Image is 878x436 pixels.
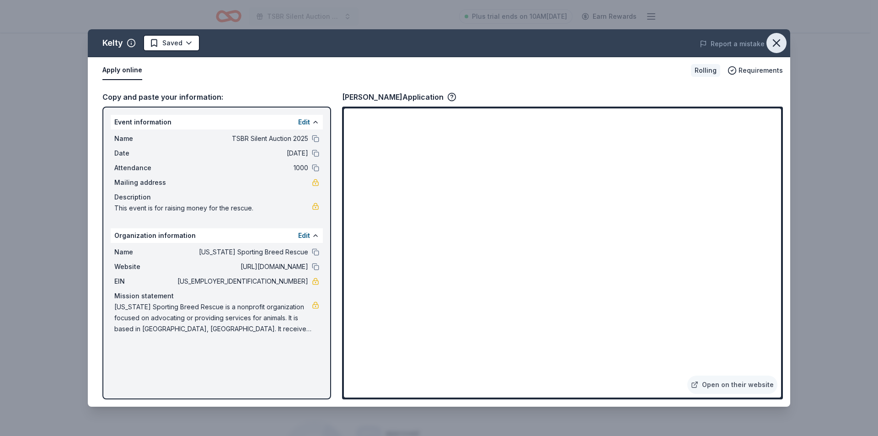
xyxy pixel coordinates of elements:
span: Mailing address [114,177,176,188]
button: Saved [143,35,200,51]
span: 1000 [176,162,308,173]
div: Description [114,192,319,203]
span: EIN [114,276,176,287]
div: Mission statement [114,291,319,301]
div: Copy and paste your information: [102,91,331,103]
button: Edit [298,230,310,241]
div: Event information [111,115,323,129]
span: Date [114,148,176,159]
span: This event is for raising money for the rescue. [114,203,312,214]
span: Saved [162,38,182,48]
span: Name [114,247,176,258]
div: Rolling [691,64,720,77]
span: [US_STATE] Sporting Breed Rescue is a nonprofit organization focused on advocating or providing s... [114,301,312,334]
button: Report a mistake [700,38,765,49]
span: Requirements [739,65,783,76]
span: Website [114,261,176,272]
span: TSBR Silent Auction 2025 [176,133,308,144]
div: [PERSON_NAME] Application [342,91,456,103]
div: Organization information [111,228,323,243]
button: Apply online [102,61,142,80]
span: Attendance [114,162,176,173]
div: Kelty [102,36,123,50]
span: [US_STATE] Sporting Breed Rescue [176,247,308,258]
button: Requirements [728,65,783,76]
span: Name [114,133,176,144]
button: Edit [298,117,310,128]
span: [US_EMPLOYER_IDENTIFICATION_NUMBER] [176,276,308,287]
span: [DATE] [176,148,308,159]
a: Open on their website [687,376,777,394]
span: [URL][DOMAIN_NAME] [176,261,308,272]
